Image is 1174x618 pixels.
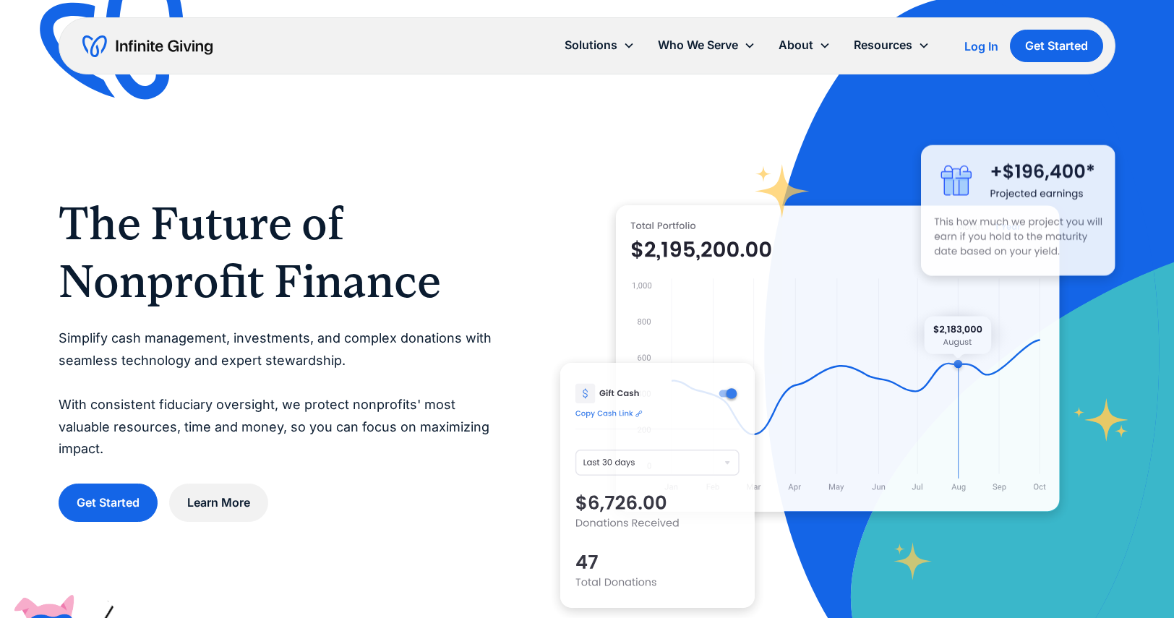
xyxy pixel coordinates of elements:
img: donation software for nonprofits [560,363,755,608]
div: Solutions [553,30,646,61]
div: About [779,35,813,55]
a: Learn More [169,484,268,522]
a: Get Started [59,484,158,522]
div: Log In [964,40,998,52]
div: Who We Serve [646,30,767,61]
div: Resources [842,30,941,61]
img: nonprofit donation platform [616,205,1060,512]
a: Log In [964,38,998,55]
img: fundraising star [1074,398,1129,442]
h1: The Future of Nonprofit Finance [59,194,502,310]
div: About [767,30,842,61]
a: Get Started [1010,30,1103,62]
div: Solutions [565,35,617,55]
div: Resources [854,35,912,55]
p: Simplify cash management, investments, and complex donations with seamless technology and expert ... [59,327,502,460]
a: home [82,35,213,58]
div: Who We Serve [658,35,738,55]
